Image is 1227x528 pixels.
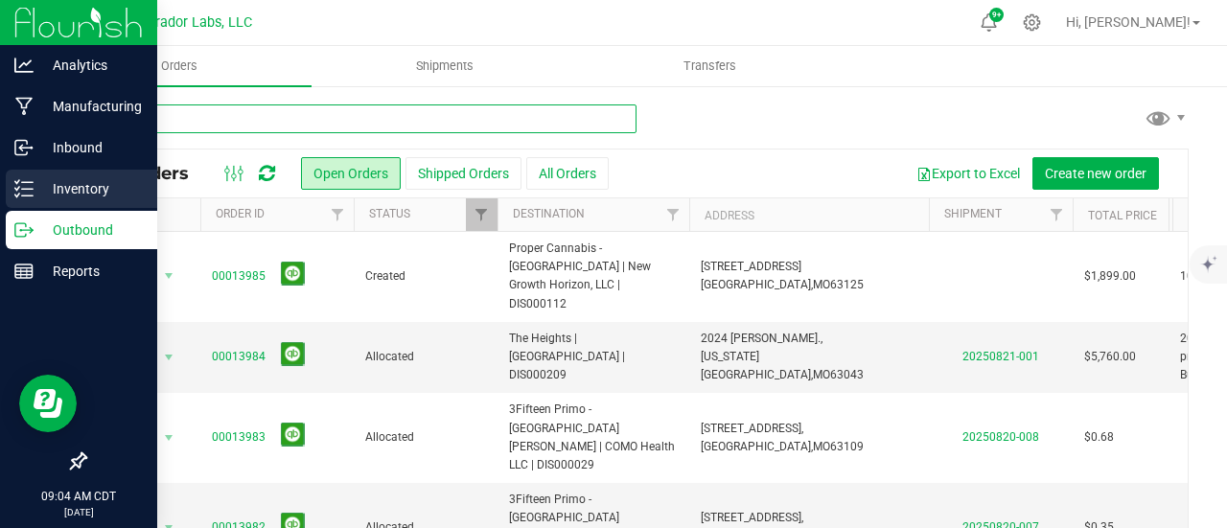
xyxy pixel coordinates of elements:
th: Address [689,198,929,232]
inline-svg: Inbound [14,138,34,157]
span: Proper Cannabis - [GEOGRAPHIC_DATA] | New Growth Horizon, LLC | DIS000112 [509,240,678,313]
span: Hi, [PERSON_NAME]! [1066,14,1191,30]
span: [US_STATE][GEOGRAPHIC_DATA], [701,350,813,381]
span: $5,760.00 [1084,348,1136,366]
p: Inventory [34,177,149,200]
a: 00013984 [212,348,266,366]
a: 20250821-001 [962,350,1039,363]
span: 9+ [992,11,1001,19]
a: Order ID [216,207,265,220]
span: MO [813,440,830,453]
span: 63109 [830,440,864,453]
span: MO [813,278,830,291]
a: Filter [322,198,354,231]
a: Destination [513,207,585,220]
span: select [157,425,181,451]
p: Reports [34,260,149,283]
p: [DATE] [9,505,149,519]
span: Shipments [390,57,499,75]
span: 63043 [830,368,864,381]
span: 3Fifteen Primo - [GEOGRAPHIC_DATA][PERSON_NAME] | COMO Health LLC | DIS000029 [509,401,678,474]
span: Allocated [365,428,486,447]
a: Status [369,207,410,220]
span: $1,899.00 [1084,267,1136,286]
a: Orders [46,46,312,86]
span: Curador Labs, LLC [139,14,252,31]
span: select [157,263,181,289]
span: [STREET_ADDRESS], [701,511,803,524]
span: select [157,344,181,371]
p: Outbound [34,218,149,241]
button: Export to Excel [904,157,1032,190]
input: Search Order ID, Destination, Customer PO... [84,104,637,133]
span: 2024 [PERSON_NAME]., [701,332,822,345]
span: [GEOGRAPHIC_DATA], [701,440,813,453]
a: Total Price [1088,209,1157,222]
p: Inbound [34,136,149,159]
a: 00013983 [212,428,266,447]
div: Manage settings [1020,13,1044,32]
a: Filter [1041,198,1073,231]
a: 00013985 [212,267,266,286]
inline-svg: Reports [14,262,34,281]
p: Manufacturing [34,95,149,118]
button: All Orders [526,157,609,190]
button: Shipped Orders [405,157,521,190]
a: Filter [466,198,498,231]
a: Filter [658,198,689,231]
p: 09:04 AM CDT [9,488,149,505]
button: Create new order [1032,157,1159,190]
a: Shipment [944,207,1002,220]
span: Allocated [365,348,486,366]
span: [STREET_ADDRESS] [701,260,801,273]
inline-svg: Analytics [14,56,34,75]
inline-svg: Outbound [14,220,34,240]
a: Transfers [577,46,843,86]
inline-svg: Inventory [14,179,34,198]
span: $0.68 [1084,428,1114,447]
p: Analytics [34,54,149,77]
a: 20250820-008 [962,430,1039,444]
iframe: Resource center [19,375,77,432]
a: Shipments [312,46,577,86]
span: Orders [135,57,223,75]
span: [STREET_ADDRESS], [701,422,803,435]
inline-svg: Manufacturing [14,97,34,116]
button: Open Orders [301,157,401,190]
span: Created [365,267,486,286]
span: MO [813,368,830,381]
span: [GEOGRAPHIC_DATA], [701,278,813,291]
span: Transfers [658,57,762,75]
span: The Heights | [GEOGRAPHIC_DATA] | DIS000209 [509,330,678,385]
span: Create new order [1045,166,1146,181]
span: 63125 [830,278,864,291]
